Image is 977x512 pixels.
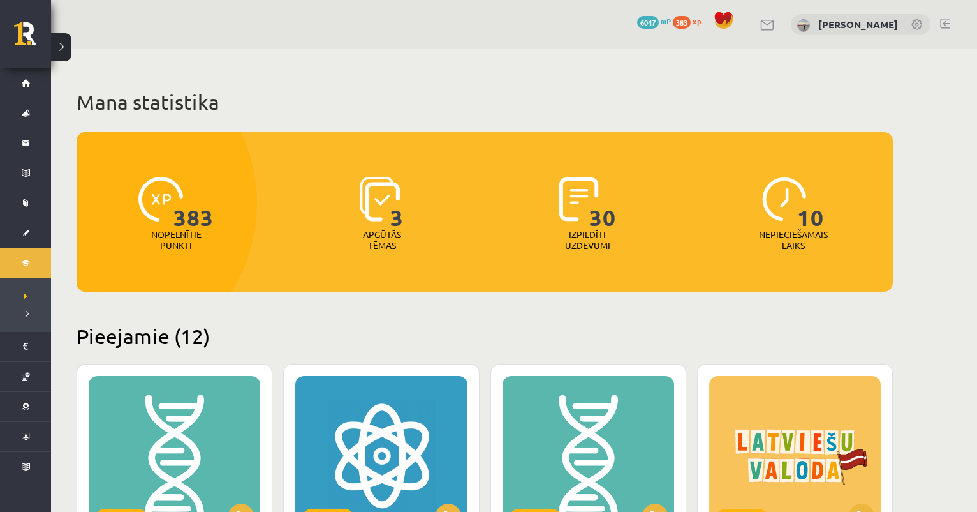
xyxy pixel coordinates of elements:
img: icon-completed-tasks-ad58ae20a441b2904462921112bc710f1caf180af7a3daa7317a5a94f2d26646.svg [559,177,599,222]
img: icon-xp-0682a9bc20223a9ccc6f5883a126b849a74cddfe5390d2b41b4391c66f2066e7.svg [138,177,183,222]
p: Nopelnītie punkti [151,229,202,251]
p: Nepieciešamais laiks [759,229,828,251]
img: icon-learned-topics-4a711ccc23c960034f471b6e78daf4a3bad4a20eaf4de84257b87e66633f6470.svg [360,177,400,222]
a: 383 xp [673,16,707,26]
span: 30 [589,177,616,229]
a: Rīgas 1. Tālmācības vidusskola [14,22,51,54]
img: icon-clock-7be60019b62300814b6bd22b8e044499b485619524d84068768e800edab66f18.svg [762,177,807,222]
h1: Mana statistika [77,89,893,115]
h2: Pieejamie (12) [77,324,893,349]
span: 3 [390,177,404,229]
img: Milana Belavina [797,19,810,32]
p: Apgūtās tēmas [357,229,407,251]
span: xp [693,16,701,26]
span: 383 [673,16,691,29]
span: 6047 [637,16,659,29]
a: 6047 mP [637,16,671,26]
span: 10 [797,177,824,229]
span: 383 [173,177,214,229]
span: mP [661,16,671,26]
p: Izpildīti uzdevumi [562,229,612,251]
a: [PERSON_NAME] [818,18,898,31]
